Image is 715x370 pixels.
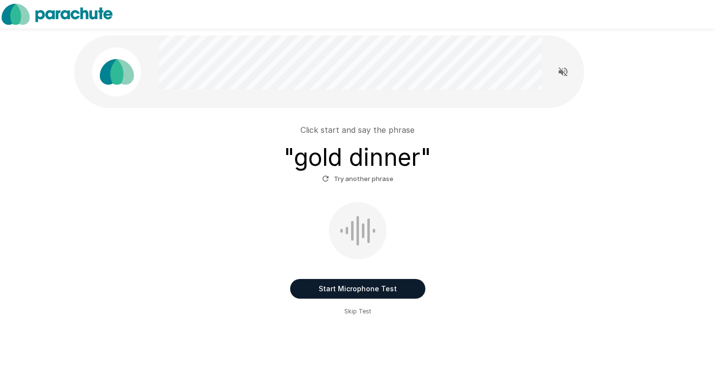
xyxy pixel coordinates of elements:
[92,47,141,96] img: parachute_avatar.png
[344,307,371,316] span: Skip Test
[300,124,415,136] p: Click start and say the phrase
[320,171,396,186] button: Try another phrase
[290,279,425,299] button: Start Microphone Test
[553,62,573,82] button: Read questions aloud
[284,144,431,171] h3: " gold dinner "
